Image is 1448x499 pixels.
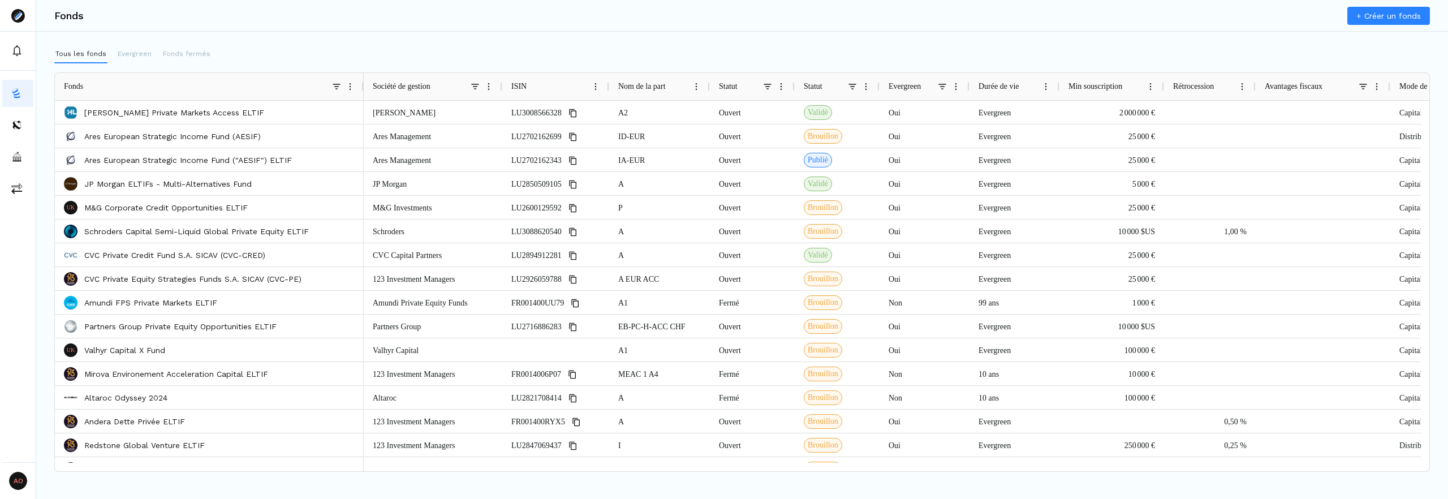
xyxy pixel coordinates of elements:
[609,101,710,124] div: A2
[808,392,838,403] span: Brouillon
[511,434,562,457] span: LU2847069437
[84,202,248,213] a: M&G Corporate Credit Opportunities ELTIF
[609,148,710,171] div: IA-EUR
[84,273,301,285] a: CVC Private Equity Strategies Funds S.A. SICAV (CVC-PE)
[84,154,292,166] a: Ares European Strategic Income Fund ("AESIF") ELTIF
[710,362,795,385] div: Fermé
[1164,410,1256,433] div: 0,50 %
[710,291,795,314] div: Fermé
[880,124,969,148] div: Oui
[710,220,795,243] div: Ouvert
[364,220,502,243] div: Schroders
[808,368,838,380] span: Brouillon
[55,49,106,59] p: Tous les fonds
[969,433,1059,457] div: Evergreen
[710,148,795,171] div: Ouvert
[364,410,502,433] div: 123 Investment Managers
[9,472,27,490] span: AO
[710,386,795,409] div: Fermé
[84,178,252,190] p: JP Morgan ELTIFs - Multi-Alternatives Fund
[880,338,969,362] div: Oui
[889,82,921,91] span: Evergreen
[1059,196,1164,219] div: 25 000 €
[609,124,710,148] div: ID-EUR
[710,433,795,457] div: Ouvert
[710,338,795,362] div: Ouvert
[609,433,710,457] div: I
[1173,82,1214,91] span: Rétrocession
[511,82,527,91] span: ISIN
[364,267,502,290] div: 123 Investment Managers
[1059,457,1164,480] div: 1 000 CHF
[511,363,561,386] span: FR0014006P07
[808,202,838,213] span: Brouillon
[511,268,562,291] span: LU2926059788
[84,440,205,451] a: Redstone Global Venture ELTIF
[511,386,562,410] span: LU2821708414
[1059,291,1164,314] div: 1 000 €
[511,101,562,124] span: LU3008566328
[566,249,580,263] button: Copy
[1059,315,1164,338] div: 10 000 $US
[710,172,795,195] div: Ouvert
[11,119,23,131] img: distributors
[84,321,277,332] p: Partners Group Private Equity Opportunities ELTIF
[11,151,23,162] img: asset-managers
[808,178,828,190] span: Validé
[84,392,167,403] a: Altaroc Odyssey 2024
[67,347,75,353] p: UK
[710,315,795,338] div: Ouvert
[54,11,84,21] h3: Fonds
[969,338,1059,362] div: Evergreen
[566,130,580,144] button: Copy
[54,45,107,63] button: Tous les fonds
[880,196,969,219] div: Oui
[364,243,502,266] div: CVC Capital Partners
[609,267,710,290] div: A EUR ACC
[511,173,562,196] span: LU2850509105
[2,175,33,202] button: commissions
[2,111,33,139] button: distributors
[84,345,165,356] p: Valhyr Capital X Fund
[880,410,969,433] div: Oui
[710,410,795,433] div: Ouvert
[609,410,710,433] div: A
[511,410,565,433] span: FR001400RYX5
[118,49,152,59] p: Evergreen
[969,386,1059,409] div: 10 ans
[1059,124,1164,148] div: 25 000 €
[1059,101,1164,124] div: 2 000 000 €
[1059,338,1164,362] div: 100 000 €
[64,82,83,91] span: Fonds
[880,243,969,266] div: Oui
[808,107,828,118] span: Validé
[710,101,795,124] div: Ouvert
[2,143,33,170] a: asset-managers
[618,82,666,91] span: Nom de la part
[64,272,77,286] img: CVC Private Equity Strategies Funds S.A. SICAV (CVC-PE)
[566,154,580,167] button: Copy
[84,297,217,308] p: Amundi FPS Private Markets ELTIF
[969,457,1059,480] div: Evergreen
[511,291,564,315] span: FR001400UU79
[880,386,969,409] div: Non
[566,201,580,215] button: Copy
[84,226,309,237] a: Schroders Capital Semi-Liquid Global Private Equity ELTIF
[566,320,580,334] button: Copy
[84,107,264,118] a: [PERSON_NAME] Private Markets Access ELTIF
[710,457,795,480] div: Ouvert
[84,416,185,427] a: Andera Dette Privée ELTIF
[808,416,838,427] span: Brouillon
[364,196,502,219] div: M&G Investments
[84,368,268,380] p: Mirova Environement Acceleration Capital ELTIF
[609,291,710,314] div: A1
[969,196,1059,219] div: Evergreen
[808,250,828,261] span: Validé
[364,386,502,409] div: Altaroc
[67,205,75,210] p: UK
[808,131,838,142] span: Brouillon
[2,80,33,107] button: funds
